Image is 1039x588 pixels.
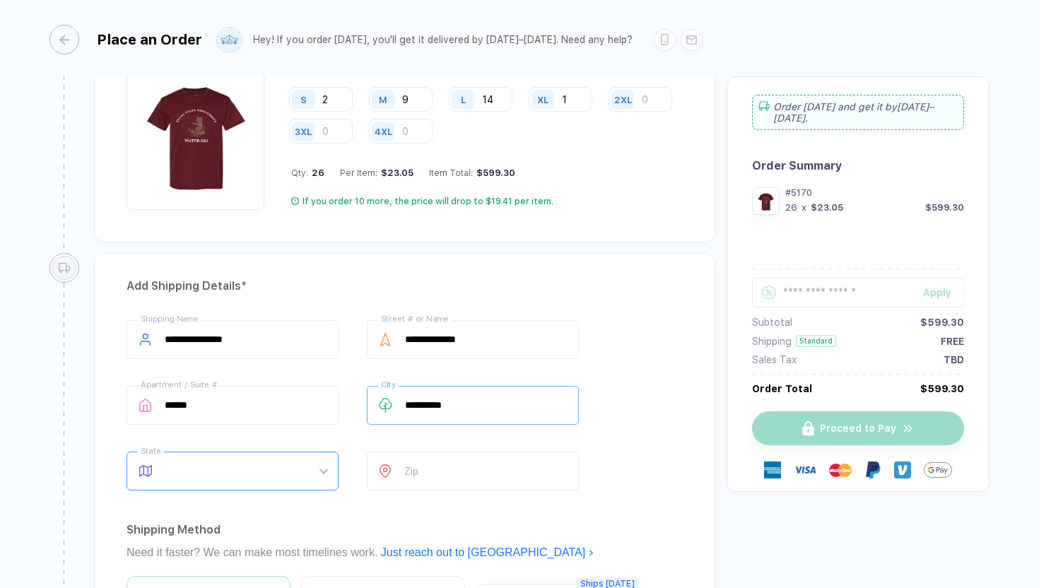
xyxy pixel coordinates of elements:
div: Subtotal [752,317,792,328]
div: TBD [944,354,964,365]
div: Shipping [752,336,792,347]
div: S [300,94,307,105]
div: Qty: [291,167,324,178]
span: 26 [308,167,324,178]
div: Hey! If you order [DATE], you'll get it delivered by [DATE]–[DATE]. Need any help? [253,34,633,46]
div: Sales Tax [752,354,797,365]
img: user profile [217,28,242,52]
div: $599.30 [920,317,964,328]
div: L [461,94,466,105]
div: $599.30 [920,383,964,394]
div: Place an Order [97,31,202,48]
div: $23.05 [377,167,413,178]
div: $599.30 [925,202,964,213]
div: Add Shipping Details [127,275,683,298]
img: visa [794,459,816,481]
div: If you order 10 more, the price will drop to $19.41 per item. [303,196,553,207]
div: 4XL [375,126,392,136]
div: #5170 [785,187,964,198]
img: Paypal [864,461,881,478]
div: Item Total: [429,167,515,178]
div: Order Total [752,383,812,394]
div: Shipping Method [127,519,683,541]
div: 26 [785,202,797,213]
div: 2XL [614,94,632,105]
div: M [379,94,387,105]
div: $23.05 [811,202,843,213]
div: FREE [941,336,964,347]
img: 8f8d1271-772b-474d-8a36-e5123f1e3cc6_nt_front_1759279470760.jpg [134,71,257,195]
img: master-card [829,459,852,481]
a: Just reach out to [GEOGRAPHIC_DATA] [381,546,594,558]
img: 8f8d1271-772b-474d-8a36-e5123f1e3cc6_nt_front_1759279470760.jpg [756,191,776,211]
div: Apply [923,287,964,298]
img: GPay [924,456,952,484]
div: XL [537,94,548,105]
div: Order [DATE] and get it by [DATE]–[DATE] . [752,95,964,130]
div: x [800,202,808,213]
button: Apply [905,278,964,307]
img: express [764,461,781,478]
img: Venmo [894,461,911,478]
div: Need it faster? We can make most timelines work. [127,541,683,564]
div: Per Item: [340,167,413,178]
div: Standard [796,335,836,347]
div: $599.30 [473,167,515,178]
div: Order Summary [752,159,964,172]
div: 3XL [295,126,312,136]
